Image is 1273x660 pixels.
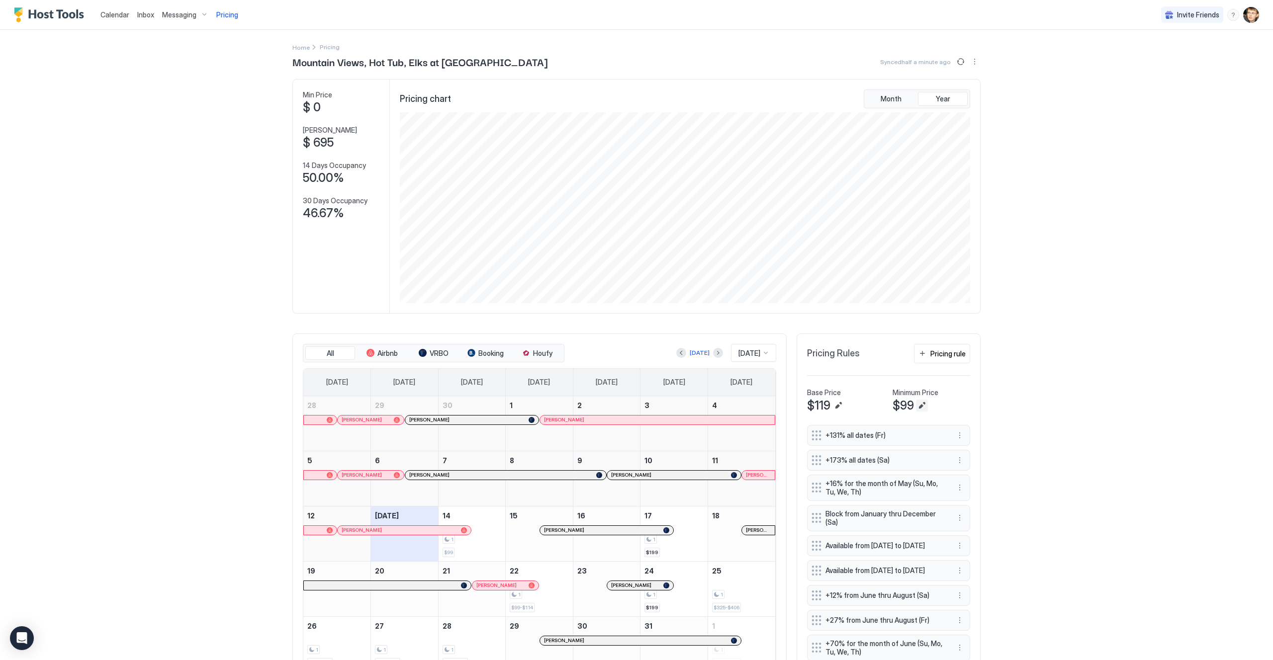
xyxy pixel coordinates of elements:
[640,506,708,525] a: October 17, 2025
[646,549,658,556] span: $199
[721,369,762,396] a: Saturday
[506,562,573,580] a: October 22, 2025
[930,348,966,359] div: Pricing rule
[439,451,506,470] a: October 7, 2025
[573,506,640,525] a: October 16, 2025
[881,94,902,103] span: Month
[573,451,640,470] a: October 9, 2025
[573,562,640,580] a: October 23, 2025
[712,456,718,465] span: 11
[746,527,771,533] div: [PERSON_NAME]
[807,425,970,446] div: +131% all dates (Fr) menu
[371,396,439,451] td: September 29, 2025
[573,506,640,561] td: October 16, 2025
[708,451,775,506] td: October 11, 2025
[303,90,332,99] span: Min Price
[708,506,775,561] td: October 18, 2025
[375,622,384,630] span: 27
[708,561,775,616] td: October 25, 2025
[303,206,344,221] span: 46.67%
[708,396,775,414] a: October 4, 2025
[443,456,447,465] span: 7
[807,450,970,471] div: +173% all dates (Sa) menu
[544,416,771,423] div: [PERSON_NAME]
[443,567,450,575] span: 21
[640,396,708,414] a: October 3, 2025
[807,505,970,531] div: Block from January thru December (Sa) menu
[708,396,775,451] td: October 4, 2025
[451,369,493,396] a: Tuesday
[544,527,584,533] span: [PERSON_NAME]
[439,562,506,580] a: October 21, 2025
[506,451,573,470] a: October 8, 2025
[375,456,380,465] span: 6
[451,647,454,653] span: 1
[954,429,966,441] button: More options
[807,388,841,397] span: Base Price
[690,348,710,357] div: [DATE]
[292,44,310,51] span: Home
[644,567,654,575] span: 24
[409,472,602,478] div: [PERSON_NAME]
[969,56,981,68] button: More options
[518,591,521,598] span: 1
[714,604,739,611] span: $325-$406
[303,135,334,150] span: $ 695
[954,565,966,577] button: More options
[954,589,966,601] div: menu
[307,567,315,575] span: 19
[438,451,506,506] td: October 7, 2025
[342,527,382,533] span: [PERSON_NAME]
[955,56,967,68] button: Sync prices
[307,511,315,520] span: 12
[476,582,535,588] div: [PERSON_NAME]
[544,637,737,644] div: [PERSON_NAME]
[439,506,506,525] a: October 14, 2025
[375,401,384,410] span: 29
[807,560,970,581] div: Available from [DATE] to [DATE] menu
[825,479,944,496] span: +16% for the month of May (Su, Mo, Tu, We, Th)
[914,344,970,363] button: Pricing rule
[451,536,454,543] span: 1
[712,567,722,575] span: 25
[100,10,129,19] span: Calendar
[137,10,154,19] span: Inbox
[528,378,550,387] span: [DATE]
[640,451,708,470] a: October 10, 2025
[807,475,970,501] div: +16% for the month of May (Su, Mo, Tu, We, Th) menu
[14,7,89,22] a: Host Tools Logo
[444,549,453,556] span: $99
[443,511,451,520] span: 14
[640,562,708,580] a: October 24, 2025
[305,346,355,360] button: All
[439,617,506,635] a: October 28, 2025
[936,94,950,103] span: Year
[746,472,771,478] span: [PERSON_NAME]
[371,506,438,525] a: October 13, 2025
[303,170,344,185] span: 50.00%
[577,456,582,465] span: 9
[954,482,966,494] button: More options
[954,482,966,494] div: menu
[478,349,504,358] span: Booking
[371,562,438,580] a: October 20, 2025
[916,400,928,412] button: Edit
[377,349,398,358] span: Airbnb
[371,396,438,414] a: September 29, 2025
[713,348,723,358] button: Next month
[383,369,425,396] a: Monday
[573,451,640,506] td: October 9, 2025
[443,622,452,630] span: 28
[577,567,587,575] span: 23
[512,346,562,360] button: Houfy
[640,396,708,451] td: October 3, 2025
[506,617,573,635] a: October 29, 2025
[1243,7,1259,23] div: User profile
[409,416,450,423] span: [PERSON_NAME]
[577,401,582,410] span: 2
[400,93,451,105] span: Pricing chart
[506,451,573,506] td: October 8, 2025
[371,617,438,635] a: October 27, 2025
[303,561,371,616] td: October 19, 2025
